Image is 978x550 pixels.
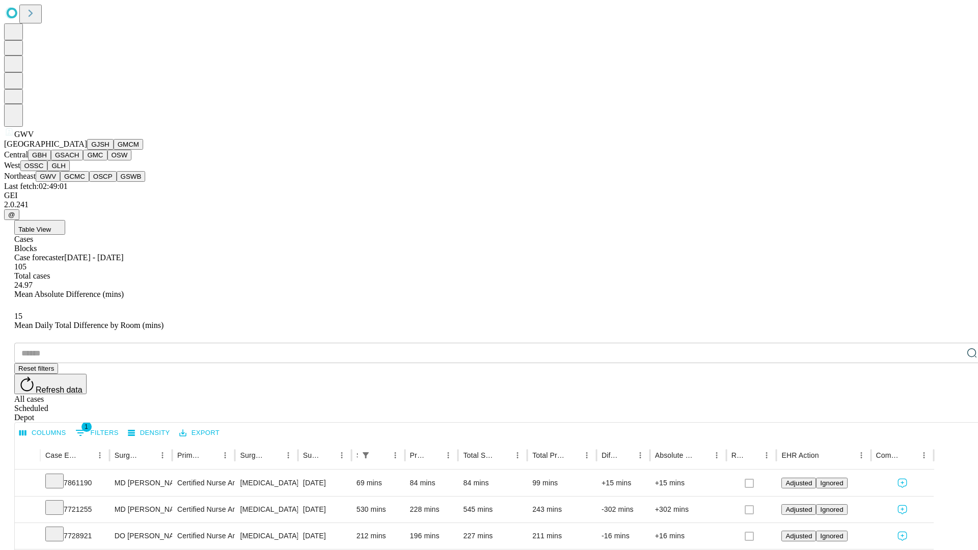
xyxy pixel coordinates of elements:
[28,150,51,160] button: GBH
[781,478,816,488] button: Adjusted
[83,150,107,160] button: GMC
[876,451,902,459] div: Comments
[619,448,633,462] button: Sort
[8,211,15,218] span: @
[781,531,816,541] button: Adjusted
[4,161,20,170] span: West
[357,470,400,496] div: 69 mins
[655,497,721,522] div: +302 mins
[410,497,453,522] div: 228 mins
[785,532,812,540] span: Adjusted
[240,497,292,522] div: [MEDICAL_DATA]
[303,470,346,496] div: [DATE]
[602,470,645,496] div: +15 mins
[14,374,87,394] button: Refresh data
[410,470,453,496] div: 84 mins
[759,448,774,462] button: Menu
[410,451,426,459] div: Predicted In Room Duration
[47,160,69,171] button: GLH
[36,171,60,182] button: GWV
[115,497,167,522] div: MD [PERSON_NAME] [PERSON_NAME]
[816,478,847,488] button: Ignored
[4,172,36,180] span: Northeast
[357,451,358,459] div: Scheduled In Room Duration
[14,281,33,289] span: 24.97
[427,448,441,462] button: Sort
[602,497,645,522] div: -302 mins
[18,226,51,233] span: Table View
[903,448,917,462] button: Sort
[357,523,400,549] div: 212 mins
[820,479,843,487] span: Ignored
[532,451,564,459] div: Total Predicted Duration
[177,497,230,522] div: Certified Nurse Anesthetist
[218,448,232,462] button: Menu
[20,475,35,492] button: Expand
[580,448,594,462] button: Menu
[14,290,124,298] span: Mean Absolute Difference (mins)
[320,448,335,462] button: Sort
[155,448,170,462] button: Menu
[64,253,123,262] span: [DATE] - [DATE]
[388,448,402,462] button: Menu
[695,448,710,462] button: Sort
[141,448,155,462] button: Sort
[14,130,34,139] span: GWV
[303,497,346,522] div: [DATE]
[73,425,121,441] button: Show filters
[710,448,724,462] button: Menu
[93,448,107,462] button: Menu
[115,451,140,459] div: Surgeon Name
[20,528,35,545] button: Expand
[820,506,843,513] span: Ignored
[781,504,816,515] button: Adjusted
[496,448,510,462] button: Sort
[107,150,132,160] button: OSW
[240,451,265,459] div: Surgery Name
[633,448,647,462] button: Menu
[463,523,522,549] div: 227 mins
[240,470,292,496] div: [MEDICAL_DATA] SKIN [MEDICAL_DATA] MUSCLE AND BONE
[357,497,400,522] div: 530 mins
[14,321,164,329] span: Mean Daily Total Difference by Room (mins)
[45,451,77,459] div: Case Epic Id
[303,451,319,459] div: Surgery Date
[4,191,974,200] div: GEI
[177,523,230,549] div: Certified Nurse Anesthetist
[14,262,26,271] span: 105
[4,150,28,159] span: Central
[441,448,455,462] button: Menu
[81,422,92,432] span: 1
[463,497,522,522] div: 545 mins
[45,470,104,496] div: 7861190
[78,448,93,462] button: Sort
[820,448,834,462] button: Sort
[267,448,281,462] button: Sort
[17,425,69,441] button: Select columns
[89,171,117,182] button: OSCP
[14,220,65,235] button: Table View
[359,448,373,462] button: Show filters
[532,497,591,522] div: 243 mins
[14,363,58,374] button: Reset filters
[785,479,812,487] span: Adjusted
[820,532,843,540] span: Ignored
[14,253,64,262] span: Case forecaster
[4,182,68,190] span: Last fetch: 02:49:01
[18,365,54,372] span: Reset filters
[745,448,759,462] button: Sort
[204,448,218,462] button: Sort
[20,160,48,171] button: OSSC
[87,139,114,150] button: GJSH
[177,470,230,496] div: Certified Nurse Anesthetist
[115,523,167,549] div: DO [PERSON_NAME]
[532,470,591,496] div: 99 mins
[117,171,146,182] button: GSWB
[115,470,167,496] div: MD [PERSON_NAME] [PERSON_NAME] Md
[463,451,495,459] div: Total Scheduled Duration
[463,470,522,496] div: 84 mins
[14,312,22,320] span: 15
[602,523,645,549] div: -16 mins
[655,470,721,496] div: +15 mins
[45,497,104,522] div: 7721255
